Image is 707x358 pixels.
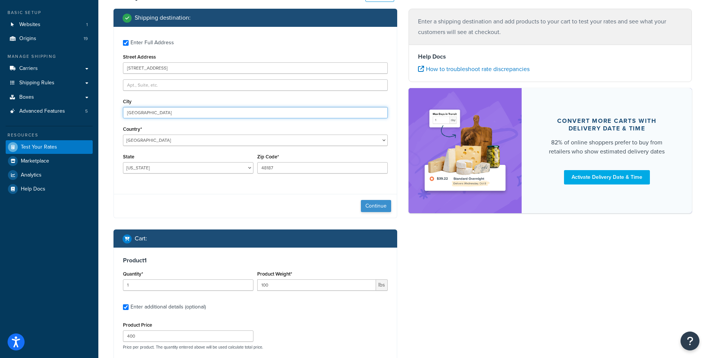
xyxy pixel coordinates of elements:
[123,79,388,91] input: Apt., Suite, etc.
[6,182,93,196] a: Help Docs
[6,90,93,104] a: Boxes
[420,99,511,202] img: feature-image-ddt-36eae7f7280da8017bfb280eaccd9c446f90b1fe08728e4019434db127062ab4.png
[123,322,152,328] label: Product Price
[361,200,391,212] button: Continue
[123,126,142,132] label: Country*
[6,18,93,32] li: Websites
[85,108,88,115] span: 5
[6,104,93,118] a: Advanced Features5
[86,22,88,28] span: 1
[21,186,45,192] span: Help Docs
[131,37,174,48] div: Enter Full Address
[123,40,129,46] input: Enter Full Address
[123,304,129,310] input: Enter additional details (optional)
[123,54,156,60] label: Street Address
[21,172,42,178] span: Analytics
[123,279,253,291] input: 0.0
[564,170,650,184] a: Activate Delivery Date & Time
[6,132,93,138] div: Resources
[540,117,674,132] div: Convert more carts with delivery date & time
[6,104,93,118] li: Advanced Features
[6,62,93,76] a: Carriers
[123,257,388,264] h3: Product 1
[123,154,134,160] label: State
[121,344,390,350] p: Price per product. The quantity entered above will be used calculate total price.
[21,144,57,150] span: Test Your Rates
[418,52,683,61] h4: Help Docs
[257,279,376,291] input: 0.00
[19,94,34,101] span: Boxes
[135,14,191,21] h2: Shipping destination :
[6,32,93,46] a: Origins19
[135,235,147,242] h2: Cart :
[84,36,88,42] span: 19
[376,279,388,291] span: lbs
[19,80,54,86] span: Shipping Rules
[6,168,93,182] a: Analytics
[131,302,206,312] div: Enter additional details (optional)
[540,138,674,156] div: 82% of online shoppers prefer to buy from retailers who show estimated delivery dates
[6,32,93,46] li: Origins
[257,271,292,277] label: Product Weight*
[6,9,93,16] div: Basic Setup
[21,158,49,164] span: Marketplace
[123,271,143,277] label: Quantity*
[6,154,93,168] a: Marketplace
[19,22,40,28] span: Websites
[418,65,530,73] a: How to troubleshoot rate discrepancies
[123,99,132,104] label: City
[6,76,93,90] a: Shipping Rules
[257,154,279,160] label: Zip Code*
[19,108,65,115] span: Advanced Features
[19,36,36,42] span: Origins
[418,16,683,37] p: Enter a shipping destination and add products to your cart to test your rates and see what your c...
[6,18,93,32] a: Websites1
[681,332,699,350] button: Open Resource Center
[6,140,93,154] a: Test Your Rates
[19,65,38,72] span: Carriers
[6,53,93,60] div: Manage Shipping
